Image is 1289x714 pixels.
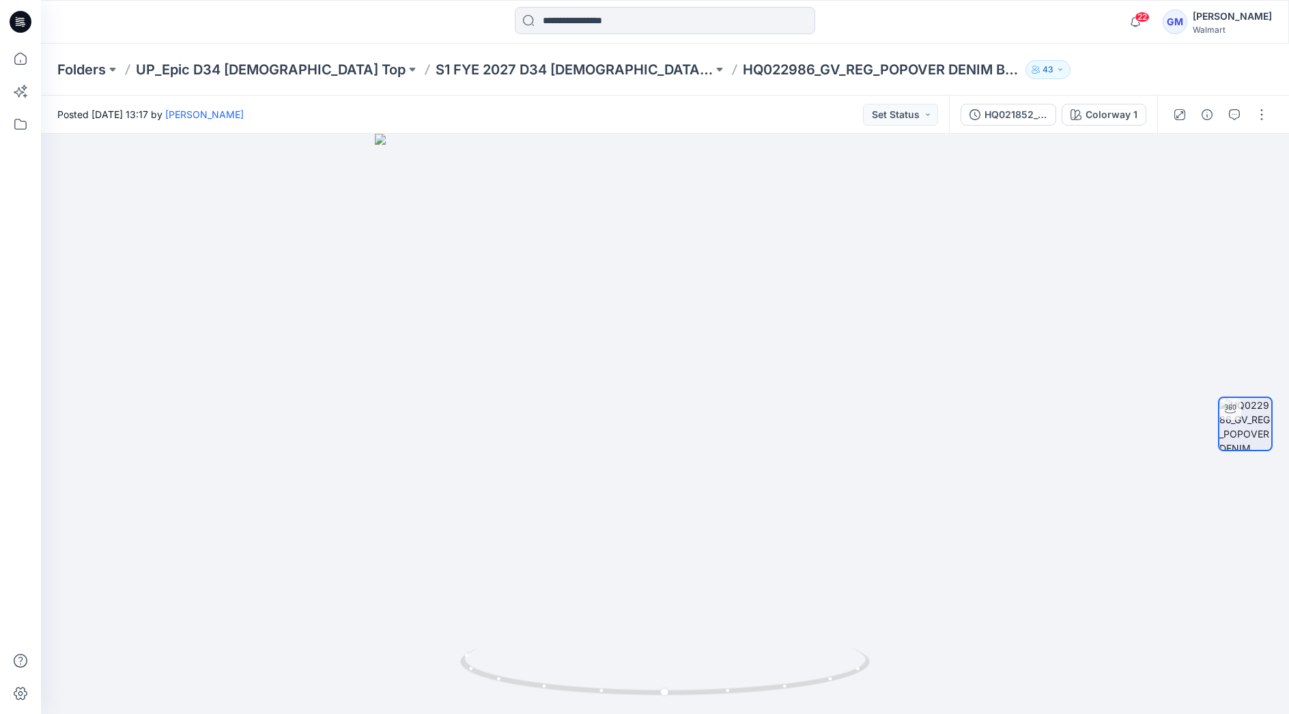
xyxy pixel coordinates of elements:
button: Details [1196,104,1218,126]
button: HQ021852_GV_REG_DENIM SHORT 4 PM_Colorway 2_Front [961,104,1056,126]
p: 43 [1043,62,1053,77]
span: 22 [1135,12,1150,23]
a: Folders [57,60,106,79]
button: 43 [1025,60,1071,79]
a: [PERSON_NAME] [165,109,244,120]
div: HQ021852_GV_REG_DENIM SHORT 4 PM_Colorway 2_Front [985,107,1047,122]
a: UP_Epic D34 [DEMOGRAPHIC_DATA] Top [136,60,406,79]
div: Walmart [1193,25,1272,35]
div: [PERSON_NAME] [1193,8,1272,25]
div: GM [1163,10,1187,34]
div: Colorway 1 [1086,107,1137,122]
p: HQ022986_GV_REG_POPOVER DENIM BLOUSE [743,60,1020,79]
a: S1 FYE 2027 D34 [DEMOGRAPHIC_DATA] Tops [436,60,713,79]
img: HQ022986_GV_REG_POPOVER DENIM BLOUSE [1219,398,1271,450]
button: Colorway 1 [1062,104,1146,126]
span: Posted [DATE] 13:17 by [57,107,244,122]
